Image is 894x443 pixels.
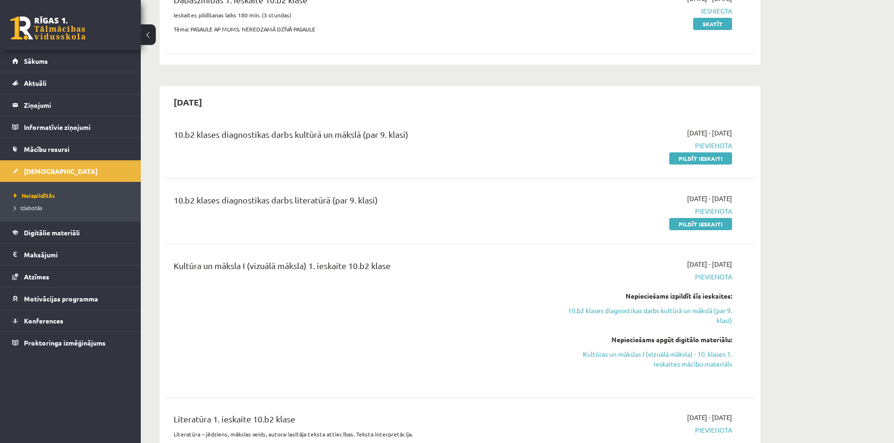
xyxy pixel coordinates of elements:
[24,338,106,347] span: Proktoringa izmēģinājums
[14,191,131,200] a: Neizpildītās
[24,57,48,65] span: Sākums
[12,72,129,94] a: Aktuāli
[687,194,732,203] span: [DATE] - [DATE]
[669,152,732,165] a: Pildīt ieskaiti
[555,6,732,16] span: Iesniegta
[555,291,732,301] div: Nepieciešams izpildīt šīs ieskaites:
[555,141,732,150] span: Pievienota
[24,116,129,138] legend: Informatīvie ziņojumi
[693,18,732,30] a: Skatīt
[12,94,129,116] a: Ziņojumi
[10,16,85,40] a: Rīgas 1. Tālmācības vidusskola
[14,203,131,212] a: Izlabotās
[14,204,42,211] span: Izlabotās
[555,272,732,282] span: Pievienota
[24,145,69,153] span: Mācību resursi
[164,91,212,113] h2: [DATE]
[555,306,732,325] a: 10.b2 klases diagnostikas darbs kultūrā un mākslā (par 9. klasi)
[669,218,732,230] a: Pildīt ieskaiti
[174,413,541,430] div: Literatūra 1. ieskaite 10.b2 klase
[687,128,732,138] span: [DATE] - [DATE]
[24,167,98,175] span: [DEMOGRAPHIC_DATA]
[12,50,129,72] a: Sākums
[555,349,732,369] a: Kultūras un mākslas I (vizuālā māksla) - 10. klases 1. ieskaites mācību materiāls
[14,192,55,199] span: Neizpildītās
[24,294,98,303] span: Motivācijas programma
[687,259,732,269] span: [DATE] - [DATE]
[12,310,129,331] a: Konferences
[12,288,129,309] a: Motivācijas programma
[555,206,732,216] span: Pievienota
[24,94,129,116] legend: Ziņojumi
[174,25,541,33] p: Tēma: PASAULE AP MUMS. NEREDZAMĀ DZĪVĀ PASAULE
[12,138,129,160] a: Mācību resursi
[12,332,129,353] a: Proktoringa izmēģinājums
[174,128,541,145] div: 10.b2 klases diagnostikas darbs kultūrā un mākslā (par 9. klasi)
[24,244,129,265] legend: Maksājumi
[12,116,129,138] a: Informatīvie ziņojumi
[24,228,80,237] span: Digitālie materiāli
[24,316,63,325] span: Konferences
[174,194,541,211] div: 10.b2 klases diagnostikas darbs literatūrā (par 9. klasi)
[174,259,541,277] div: Kultūra un māksla I (vizuālā māksla) 1. ieskaite 10.b2 klase
[12,266,129,287] a: Atzīmes
[12,160,129,182] a: [DEMOGRAPHIC_DATA]
[12,222,129,243] a: Digitālie materiāli
[24,272,49,281] span: Atzīmes
[555,335,732,345] div: Nepieciešams apgūt digitālo materiālu:
[174,11,541,19] p: Ieskaites pildīšanas laiks 180 min. (3 stundas)
[687,413,732,422] span: [DATE] - [DATE]
[174,430,541,438] p: Literatūra – jēdziens, mākslas veids, autora-lasītāja teksta attiecības. Teksta interpretācija.
[555,425,732,435] span: Pievienota
[12,244,129,265] a: Maksājumi
[24,79,46,87] span: Aktuāli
